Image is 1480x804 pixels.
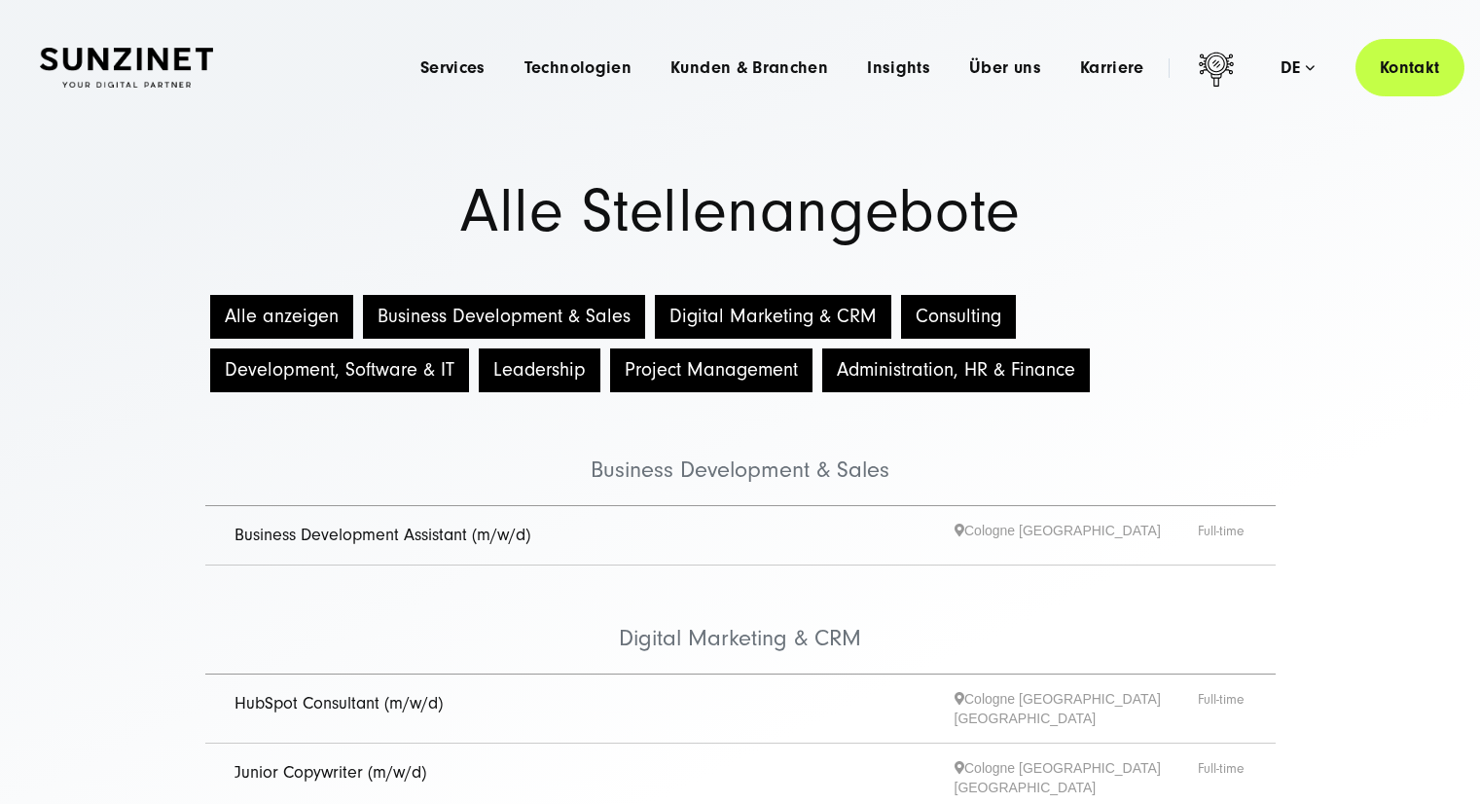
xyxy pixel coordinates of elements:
[479,348,600,392] button: Leadership
[1281,58,1315,78] div: de
[420,58,486,78] a: Services
[1080,58,1144,78] a: Karriere
[955,689,1198,728] span: Cologne [GEOGRAPHIC_DATA] [GEOGRAPHIC_DATA]
[610,348,812,392] button: Project Management
[1198,758,1246,797] span: Full-time
[867,58,930,78] a: Insights
[1198,521,1246,551] span: Full-time
[901,295,1016,339] button: Consulting
[955,758,1198,797] span: Cologne [GEOGRAPHIC_DATA] [GEOGRAPHIC_DATA]
[205,566,1276,675] li: Digital Marketing & CRM
[235,762,426,783] a: Junior Copywriter (m/w/d)
[1355,39,1464,96] a: Kontakt
[955,521,1198,551] span: Cologne [GEOGRAPHIC_DATA]
[235,693,443,713] a: HubSpot Consultant (m/w/d)
[670,58,828,78] a: Kunden & Branchen
[40,48,213,89] img: SUNZINET Full Service Digital Agentur
[1198,689,1246,728] span: Full-time
[40,182,1441,241] h1: Alle Stellenangebote
[210,348,469,392] button: Development, Software & IT
[205,397,1276,506] li: Business Development & Sales
[235,525,530,545] a: Business Development Assistant (m/w/d)
[655,295,891,339] button: Digital Marketing & CRM
[363,295,645,339] button: Business Development & Sales
[822,348,1090,392] button: Administration, HR & Finance
[524,58,632,78] a: Technologien
[969,58,1041,78] a: Über uns
[210,295,353,339] button: Alle anzeigen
